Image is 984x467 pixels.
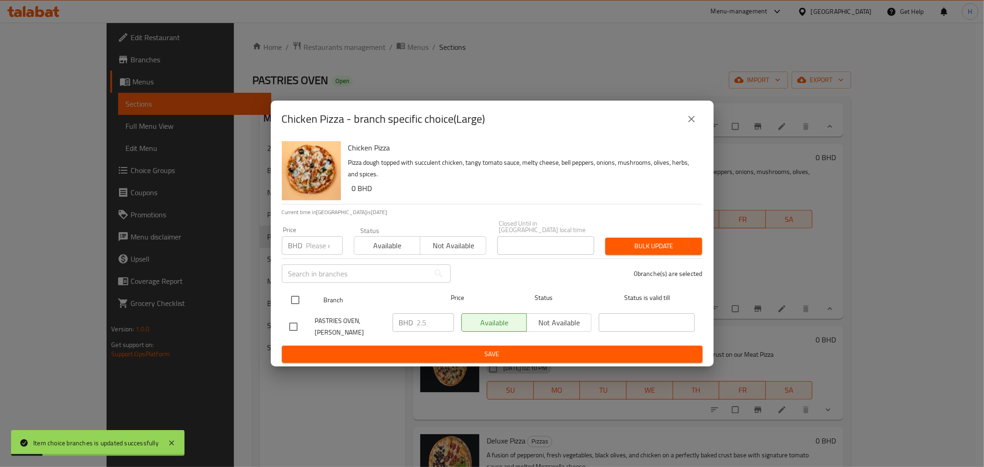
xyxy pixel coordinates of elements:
[680,108,703,130] button: close
[289,348,695,360] span: Save
[282,346,703,363] button: Save
[33,438,159,448] div: Item choice branches is updated successfully
[315,315,385,338] span: PASTRIES OVEN, [PERSON_NAME]
[282,264,429,283] input: Search in branches
[354,236,420,255] button: Available
[424,239,483,252] span: Not available
[417,313,454,332] input: Please enter price
[399,317,413,328] p: BHD
[358,239,417,252] span: Available
[427,292,488,304] span: Price
[282,208,703,216] p: Current time in [GEOGRAPHIC_DATA] is [DATE]
[282,141,341,200] img: Chicken Pizza
[282,112,485,126] h2: Chicken Pizza - branch specific choice(Large)
[288,240,303,251] p: BHD
[348,157,695,180] p: Pizza dough topped with succulent chicken, tangy tomato sauce, melty cheese, bell peppers, onions...
[605,238,702,255] button: Bulk update
[599,292,695,304] span: Status is valid till
[634,269,703,278] p: 0 branche(s) are selected
[495,292,591,304] span: Status
[352,182,695,195] h6: 0 BHD
[348,141,695,154] h6: Chicken Pizza
[323,294,419,306] span: Branch
[306,236,343,255] input: Please enter price
[613,240,695,252] span: Bulk update
[420,236,486,255] button: Not available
